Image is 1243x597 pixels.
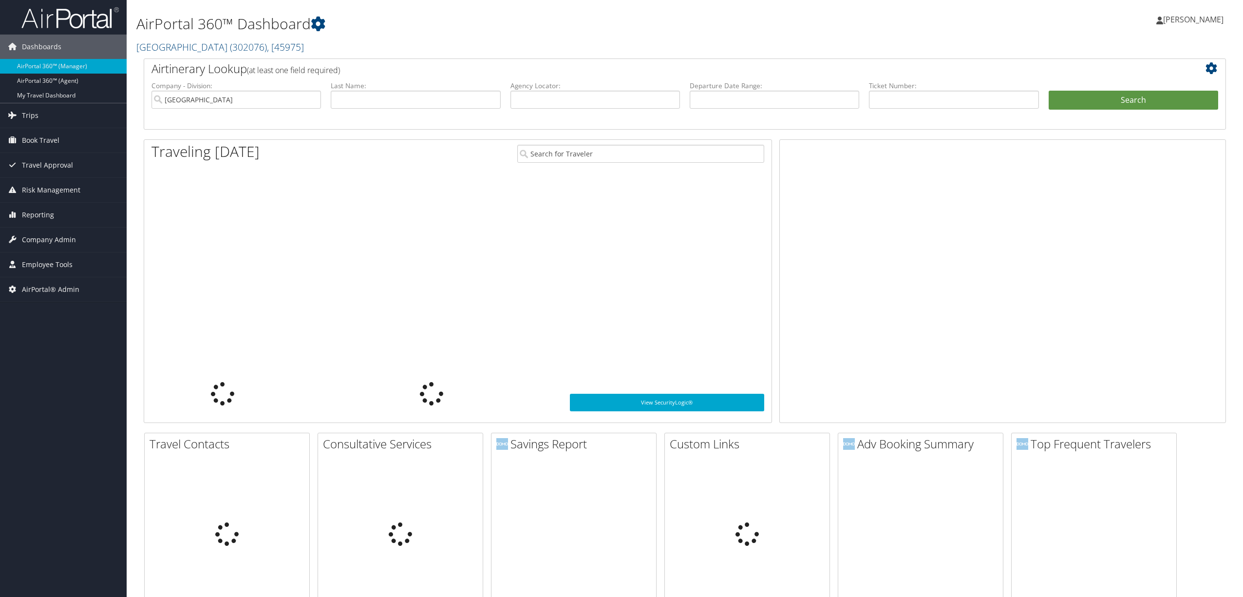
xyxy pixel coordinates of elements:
span: ( 302076 ) [230,40,267,54]
span: Reporting [22,203,54,227]
h1: Traveling [DATE] [151,141,260,162]
a: [GEOGRAPHIC_DATA] [136,40,304,54]
label: Last Name: [331,81,500,91]
label: Ticket Number: [869,81,1038,91]
span: Book Travel [22,128,59,153]
h2: Savings Report [496,436,656,452]
h2: Airtinerary Lookup [151,60,1128,77]
span: (at least one field required) [247,65,340,76]
img: domo-logo.png [843,438,855,450]
label: Company - Division: [151,81,321,91]
h1: AirPortal 360™ Dashboard [136,14,867,34]
span: Company Admin [22,228,76,252]
h2: Adv Booking Summary [843,436,1003,452]
label: Departure Date Range: [690,81,859,91]
a: View SecurityLogic® [570,394,764,411]
span: Risk Management [22,178,80,202]
a: [PERSON_NAME] [1156,5,1233,34]
img: airportal-logo.png [21,6,119,29]
span: [PERSON_NAME] [1163,14,1224,25]
h2: Custom Links [670,436,829,452]
span: Travel Approval [22,153,73,177]
span: Dashboards [22,35,61,59]
button: Search [1049,91,1218,110]
img: domo-logo.png [1017,438,1028,450]
img: domo-logo.png [496,438,508,450]
span: Employee Tools [22,252,73,277]
span: AirPortal® Admin [22,277,79,302]
span: Trips [22,103,38,128]
label: Agency Locator: [510,81,680,91]
span: , [ 45975 ] [267,40,304,54]
input: Search for Traveler [517,145,764,163]
h2: Consultative Services [323,436,483,452]
h2: Travel Contacts [150,436,309,452]
h2: Top Frequent Travelers [1017,436,1176,452]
